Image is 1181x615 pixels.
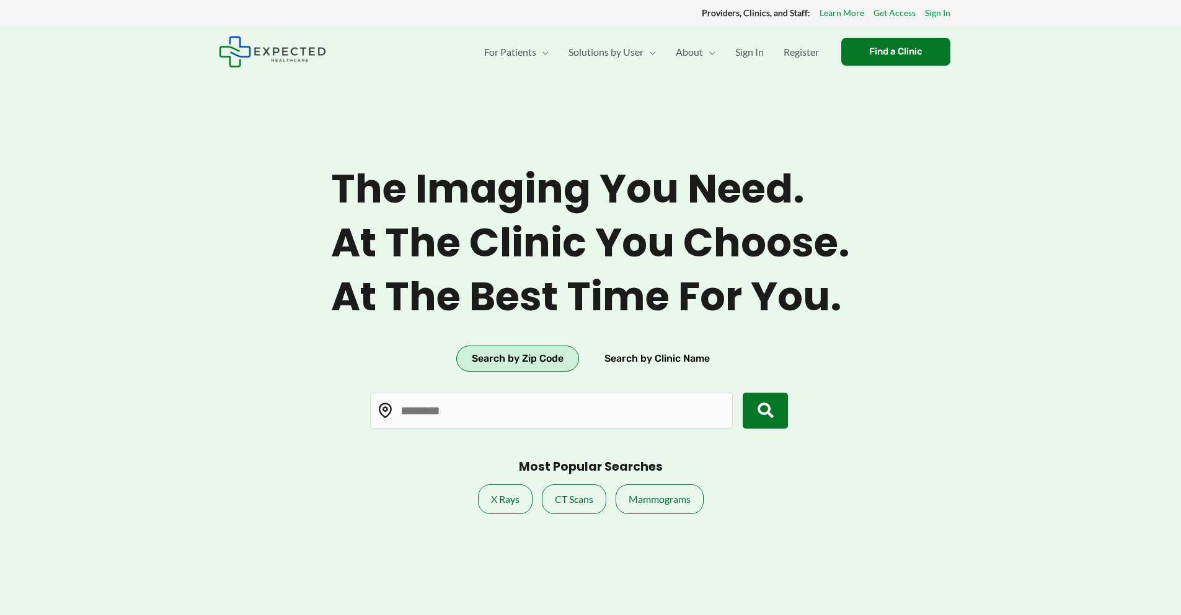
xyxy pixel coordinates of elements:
span: Menu Toggle [644,30,656,74]
a: For PatientsMenu Toggle [474,30,559,74]
a: Register [774,30,829,74]
button: Search by Zip Code [456,346,579,372]
button: Search by Clinic Name [589,346,725,372]
span: At the best time for you. [331,273,850,321]
a: Find a Clinic [841,38,950,66]
span: Menu Toggle [536,30,549,74]
span: The imaging you need. [331,165,850,213]
a: Learn More [820,5,864,21]
img: Expected Healthcare Logo - side, dark font, small [219,36,326,68]
span: Menu Toggle [703,30,715,74]
a: Sign In [725,30,774,74]
nav: Primary Site Navigation [474,30,829,74]
img: Location pin [378,403,394,419]
a: X Rays [478,484,533,514]
h3: Most Popular Searches [519,460,663,475]
span: About [676,30,703,74]
span: Register [784,30,819,74]
span: Sign In [735,30,764,74]
a: Mammograms [616,484,704,514]
span: For Patients [484,30,536,74]
a: Sign In [925,5,950,21]
a: Solutions by UserMenu Toggle [559,30,666,74]
span: At the clinic you choose. [331,219,850,267]
a: CT Scans [542,484,606,514]
a: AboutMenu Toggle [666,30,725,74]
strong: Providers, Clinics, and Staff: [702,7,810,18]
a: Get Access [874,5,916,21]
span: Solutions by User [568,30,644,74]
